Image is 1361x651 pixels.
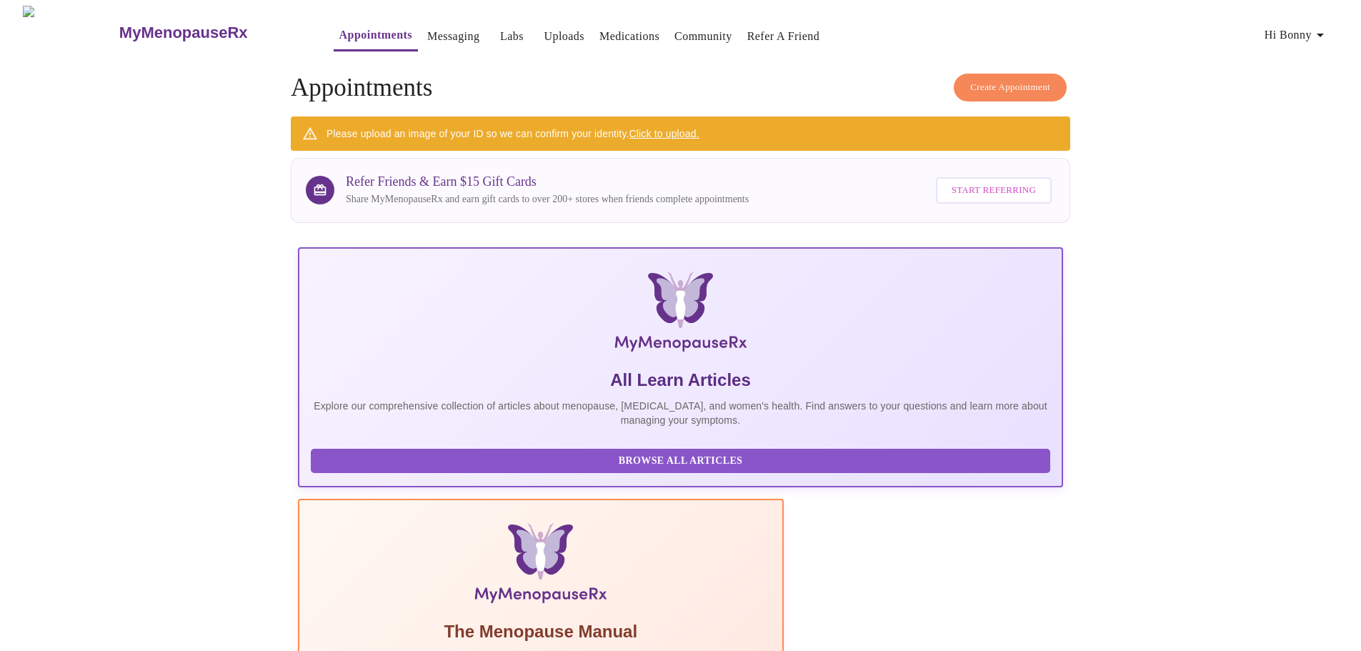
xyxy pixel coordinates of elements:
[311,449,1050,474] button: Browse All Articles
[311,399,1050,427] p: Explore our comprehensive collection of articles about menopause, [MEDICAL_DATA], and women's hea...
[936,177,1052,204] button: Start Referring
[1259,21,1335,49] button: Hi Bonny
[489,22,534,51] button: Labs
[384,523,697,609] img: Menopause Manual
[311,620,771,643] h5: The Menopause Manual
[747,26,820,46] a: Refer a Friend
[119,24,248,42] h3: MyMenopauseRx
[544,26,584,46] a: Uploads
[594,22,665,51] button: Medications
[970,79,1050,96] span: Create Appointment
[629,128,699,139] a: Click to upload.
[346,192,749,207] p: Share MyMenopauseRx and earn gift cards to over 200+ stores when friends complete appointments
[742,22,826,51] button: Refer a Friend
[334,21,418,51] button: Appointments
[339,25,412,45] a: Appointments
[346,174,749,189] h3: Refer Friends & Earn $15 Gift Cards
[954,74,1067,101] button: Create Appointment
[326,121,699,146] div: Please upload an image of your ID so we can confirm your identity.
[599,26,659,46] a: Medications
[291,74,1070,102] h4: Appointments
[422,22,485,51] button: Messaging
[426,272,935,357] img: MyMenopauseRx Logo
[427,26,479,46] a: Messaging
[311,454,1054,466] a: Browse All Articles
[325,452,1036,470] span: Browse All Articles
[1265,25,1329,45] span: Hi Bonny
[932,170,1055,211] a: Start Referring
[23,6,117,59] img: MyMenopauseRx Logo
[538,22,590,51] button: Uploads
[311,369,1050,392] h5: All Learn Articles
[117,8,304,58] a: MyMenopauseRx
[500,26,524,46] a: Labs
[952,182,1036,199] span: Start Referring
[674,26,732,46] a: Community
[669,22,738,51] button: Community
